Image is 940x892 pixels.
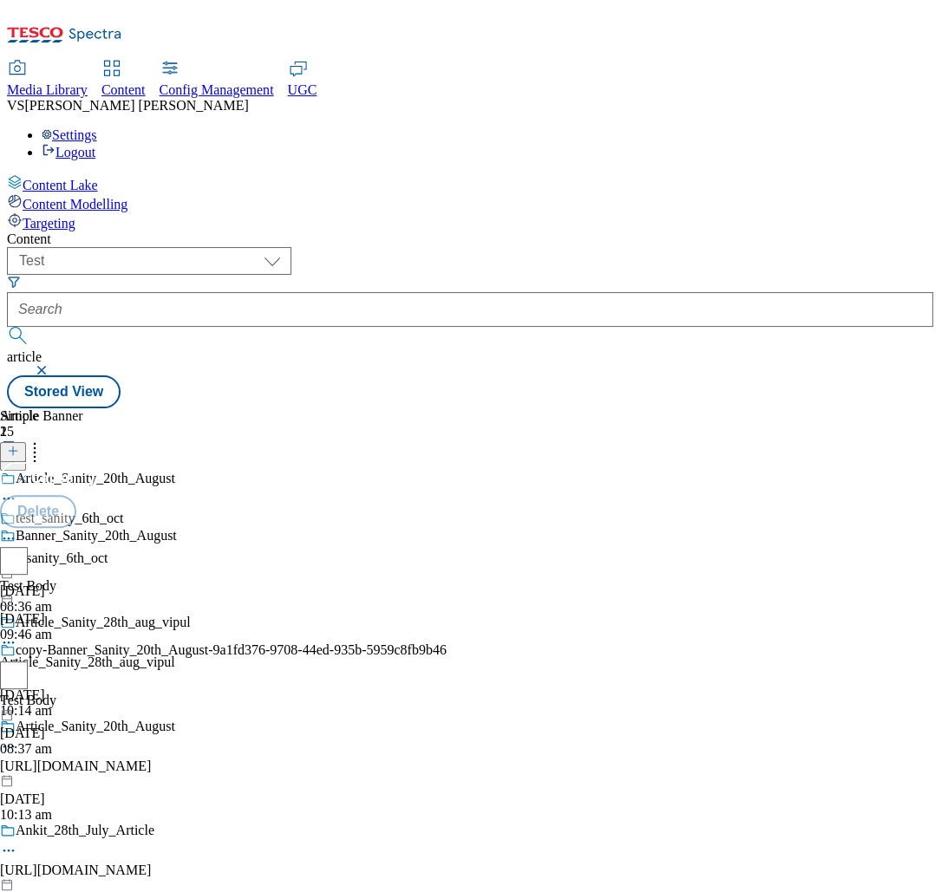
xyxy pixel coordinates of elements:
[7,292,933,327] input: Search
[16,642,447,658] div: copy-Banner_Sanity_20th_August-9a1fd376-9708-44ed-935b-5959c8fb9b46
[160,82,274,97] span: Config Management
[288,62,317,98] a: UGC
[7,375,121,408] button: Stored View
[16,528,177,544] div: Banner_Sanity_20th_August
[42,145,95,160] a: Logout
[7,82,88,97] span: Media Library
[23,178,98,192] span: Content Lake
[7,62,88,98] a: Media Library
[7,349,42,364] span: article
[16,823,154,838] div: Ankit_28th_July_Article
[23,197,127,212] span: Content Modelling
[288,82,317,97] span: UGC
[101,62,146,98] a: Content
[101,82,146,97] span: Content
[23,216,75,231] span: Targeting
[7,275,21,289] svg: Search Filters
[7,98,24,113] span: VS
[7,193,933,212] a: Content Modelling
[42,127,97,142] a: Settings
[7,212,933,231] a: Targeting
[7,174,933,193] a: Content Lake
[24,98,248,113] span: [PERSON_NAME] [PERSON_NAME]
[160,62,274,98] a: Config Management
[7,231,933,247] div: Content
